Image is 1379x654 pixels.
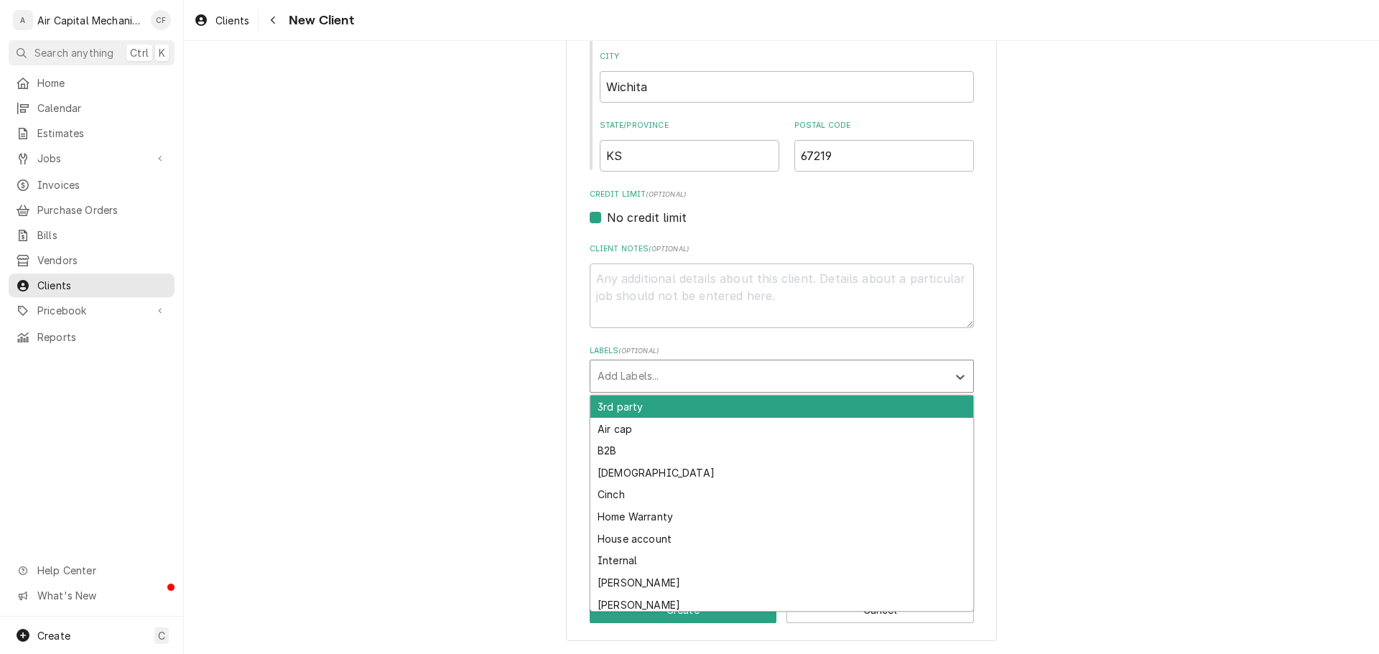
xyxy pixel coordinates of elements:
div: State/Province [600,120,779,171]
div: Air cap [590,418,973,440]
div: Credit Limit [590,189,974,225]
span: (optional) [646,190,686,198]
span: Jobs [37,151,146,166]
button: Search anythingCtrlK [9,40,175,65]
span: Estimates [37,126,167,141]
span: ( optional ) [649,245,689,253]
span: Help Center [37,563,166,578]
label: Postal Code [794,120,974,131]
span: Search anything [34,45,113,60]
div: House account [590,528,973,550]
div: Postal Code [794,120,974,171]
label: No credit limit [607,209,687,226]
div: Charles Faure's Avatar [151,10,171,30]
div: B2B [590,439,973,462]
a: Go to Help Center [9,559,175,582]
span: Vendors [37,253,167,268]
a: Bills [9,223,175,247]
div: CF [151,10,171,30]
div: [PERSON_NAME] [590,594,973,616]
span: Clients [37,278,167,293]
div: Internal [590,549,973,571]
a: Go to What's New [9,584,175,607]
label: Client Notes [590,243,974,255]
div: [PERSON_NAME] [590,571,973,594]
span: Calendar [37,101,167,116]
label: State/Province [600,120,779,131]
span: Reports [37,330,167,345]
span: Invoices [37,177,167,192]
div: 3rd party [590,396,973,418]
label: Labels [590,345,974,357]
span: Bills [37,228,167,243]
span: Purchase Orders [37,202,167,218]
a: Clients [9,274,175,297]
div: [DEMOGRAPHIC_DATA] [590,462,973,484]
a: Purchase Orders [9,198,175,222]
div: Home Warranty [590,505,973,528]
a: Vendors [9,248,175,272]
div: Air Capital Mechanical [37,13,143,28]
a: Reports [9,325,175,349]
a: Estimates [9,121,175,145]
label: Credit Limit [590,189,974,200]
a: Invoices [9,173,175,197]
div: Client Notes [590,243,974,327]
span: ( optional ) [618,347,659,355]
span: Ctrl [130,45,149,60]
span: Clients [215,13,249,28]
span: Home [37,75,167,90]
span: K [159,45,165,60]
a: Calendar [9,96,175,120]
span: Pricebook [37,303,146,318]
div: City [600,51,974,102]
a: Go to Jobs [9,146,175,170]
div: Labels [590,345,974,392]
a: Clients [188,9,255,32]
div: A [13,10,33,30]
div: Air Capital Mechanical's Avatar [13,10,33,30]
div: Cinch [590,484,973,506]
span: What's New [37,588,166,603]
a: Go to Pricebook [9,299,175,322]
span: New Client [284,11,354,30]
a: Home [9,71,175,95]
span: Create [37,630,70,642]
span: C [158,628,165,643]
label: City [600,51,974,62]
button: Navigate back [261,9,284,32]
